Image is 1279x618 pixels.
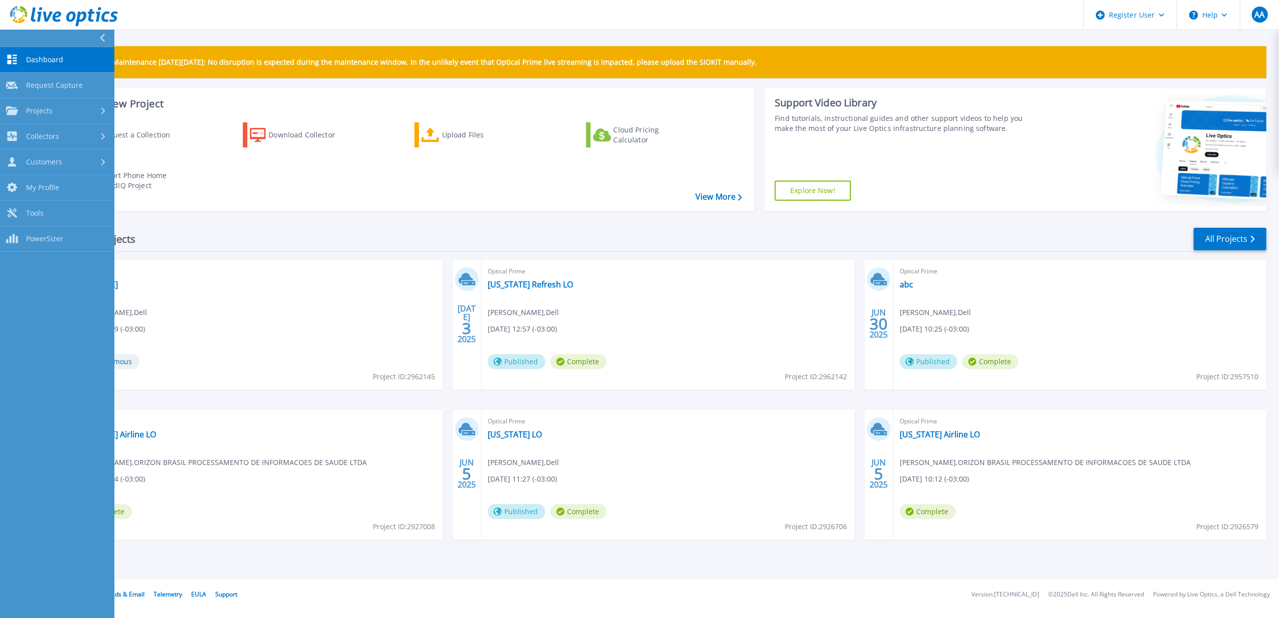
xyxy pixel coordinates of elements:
div: Import Phone Home CloudIQ Project [98,171,177,191]
p: Scheduled Maintenance [DATE][DATE]: No disruption is expected during the maintenance window. In t... [75,58,757,66]
span: Project ID: 2957510 [1197,371,1259,382]
div: Find tutorials, instructional guides and other support videos to help you make the most of your L... [775,113,1034,133]
span: [PERSON_NAME] , ORIZON BRASIL PROCESSAMENTO DE INFORMACOES DE SAUDE LTDA [76,457,367,468]
a: [US_STATE] Airline LO [76,429,156,439]
li: Version: [TECHNICAL_ID] [971,591,1039,598]
span: Project ID: 2926706 [785,521,847,532]
a: Ads & Email [111,590,145,598]
a: Telemetry [154,590,182,598]
li: Powered by Live Optics, a Dell Technology [1153,591,1270,598]
span: Project ID: 2926579 [1197,521,1259,532]
span: Customers [26,158,62,167]
h3: Start a New Project [71,98,742,109]
span: My Profile [26,183,59,192]
span: Published [900,354,957,369]
div: Upload Files [442,125,522,145]
span: [DATE] 11:27 (-03:00) [488,474,557,485]
div: Request a Collection [100,125,180,145]
span: [PERSON_NAME] , Dell [488,457,559,468]
a: Support [215,590,237,598]
span: Optical Prime [488,266,848,277]
span: Projects [26,106,53,115]
span: Dashboard [26,55,63,64]
a: EULA [191,590,206,598]
span: [DATE] 10:12 (-03:00) [900,474,969,485]
a: abc [900,279,913,289]
span: Complete [962,354,1019,369]
span: Complete [550,504,607,519]
span: 5 [462,470,471,478]
div: JUN 2025 [869,305,888,342]
span: [DATE] 10:25 (-03:00) [900,324,969,335]
div: Cloud Pricing Calculator [614,125,694,145]
span: 5 [874,470,883,478]
span: Project ID: 2927008 [373,521,435,532]
a: [US_STATE] Airline LO [900,429,980,439]
span: Optical Prime [76,416,437,427]
span: [PERSON_NAME] , ORIZON BRASIL PROCESSAMENTO DE INFORMACOES DE SAUDE LTDA [900,457,1191,468]
span: Project ID: 2962145 [373,371,435,382]
span: Complete [550,354,607,369]
a: Download Collector [243,122,355,147]
span: [PERSON_NAME] , Dell [488,307,559,318]
span: Published [488,504,545,519]
span: Request Capture [26,81,83,90]
span: 30 [870,320,888,328]
div: Download Collector [268,125,349,145]
span: Optical Prime [900,416,1260,427]
div: Support Video Library [775,96,1034,109]
span: [DATE] 12:57 (-03:00) [488,324,557,335]
div: [DATE] 2025 [457,305,476,342]
span: Tools [26,209,44,218]
span: Optical Prime [900,266,1260,277]
a: [US_STATE] LO [488,429,542,439]
span: Optical Prime [76,266,437,277]
span: AA [1254,11,1264,19]
span: PowerSizer [26,234,63,243]
span: Complete [900,504,956,519]
span: Project ID: 2962142 [785,371,847,382]
div: JUN 2025 [869,455,888,492]
a: Cloud Pricing Calculator [586,122,698,147]
a: All Projects [1194,228,1266,250]
span: 3 [462,324,471,333]
a: View More [695,192,742,202]
span: Published [488,354,545,369]
span: [PERSON_NAME] , Dell [900,307,971,318]
a: Explore Now! [775,181,851,201]
span: Optical Prime [488,416,848,427]
a: Request a Collection [71,122,183,147]
div: JUN 2025 [457,455,476,492]
li: © 2025 Dell Inc. All Rights Reserved [1048,591,1144,598]
span: Collectors [26,132,59,141]
a: [US_STATE] Refresh LO [488,279,573,289]
a: Upload Files [414,122,526,147]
